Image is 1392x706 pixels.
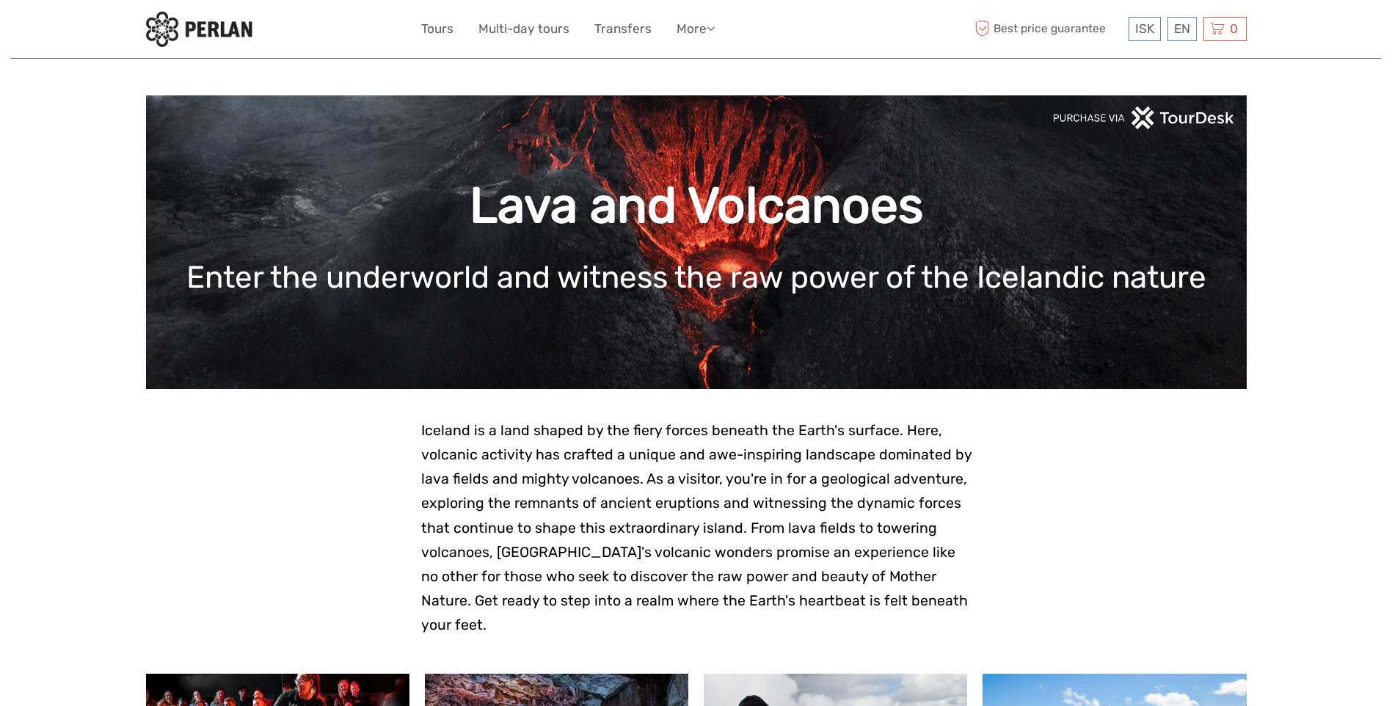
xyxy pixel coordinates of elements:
[1052,106,1236,129] img: PurchaseViaTourDeskwhite.png
[421,422,972,633] span: Iceland is a land shaped by the fiery forces beneath the Earth's surface. Here, volcanic activity...
[677,18,715,40] a: More
[168,259,1225,296] h1: Enter the underworld and witness the raw power of the Icelandic nature
[1167,17,1197,41] div: EN
[478,18,569,40] a: Multi-day tours
[421,18,453,40] a: Tours
[1135,21,1154,36] span: ISK
[146,11,252,47] img: 288-6a22670a-0f57-43d8-a107-52fbc9b92f2c_logo_small.jpg
[168,176,1225,236] h1: Lava and Volcanoes
[972,17,1125,41] span: Best price guarantee
[1228,21,1240,36] span: 0
[594,18,652,40] a: Transfers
